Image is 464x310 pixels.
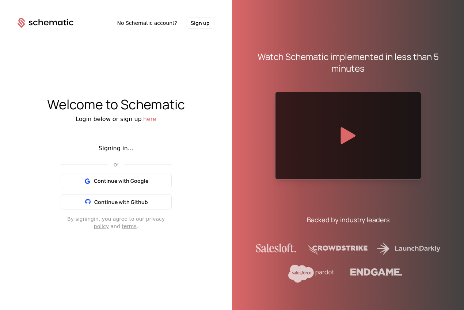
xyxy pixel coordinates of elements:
[117,19,177,27] span: No Schematic account?
[307,215,389,225] div: Backed by industry leaders
[94,177,148,185] span: Continue with Google
[108,162,124,167] span: or
[250,51,446,74] div: Watch Schematic implemented in less than 5 minutes
[94,199,148,205] span: Continue with Github
[186,18,214,29] button: Sign up
[61,144,172,153] div: Signing in...
[61,174,172,188] button: Continue with Google
[61,215,172,230] div: By signing in , you agree to our privacy and .
[61,194,172,209] button: Continue with Github
[94,223,109,229] a: policy
[122,223,137,229] a: terms
[143,115,156,124] button: here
